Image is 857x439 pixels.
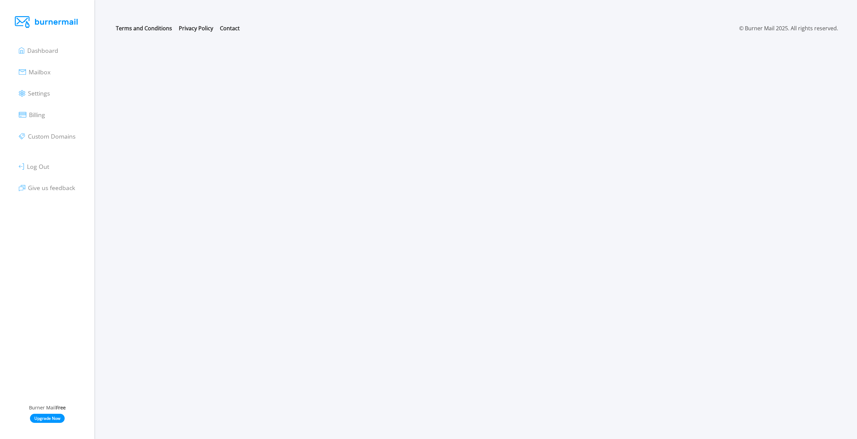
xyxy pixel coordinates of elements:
a: Contact [220,25,240,32]
span: Mailbox [29,68,51,76]
img: Icon tag [19,133,25,139]
span: Custom Domains [28,132,75,140]
img: Icon settings [19,90,25,97]
span: Log Out [27,162,49,171]
span: Give us feedback [28,184,75,192]
img: Icon mail [19,69,26,75]
a: Log Out [19,161,49,171]
p: © Burner Mail 2025. All rights reserved. [739,24,838,32]
div: Burner Mail [8,404,86,411]
strong: Free [56,404,66,411]
img: Icon chat [19,185,25,191]
span: Settings [28,89,50,97]
span: Billing [29,111,45,119]
a: Privacy Policy [179,25,213,32]
a: Terms and Conditions [116,25,172,32]
a: Custom Domains [19,131,75,141]
img: Burner Mail [15,16,79,28]
a: Mailbox [19,67,51,76]
img: Icon logout [19,163,24,170]
span: Dashboard [27,46,58,54]
img: Icon billing [19,112,26,117]
a: Settings [19,88,50,98]
a: Upgrade Now [30,414,65,423]
a: Billing [19,110,45,119]
a: Dashboard [19,45,58,55]
img: Icon dashboard [19,47,24,53]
